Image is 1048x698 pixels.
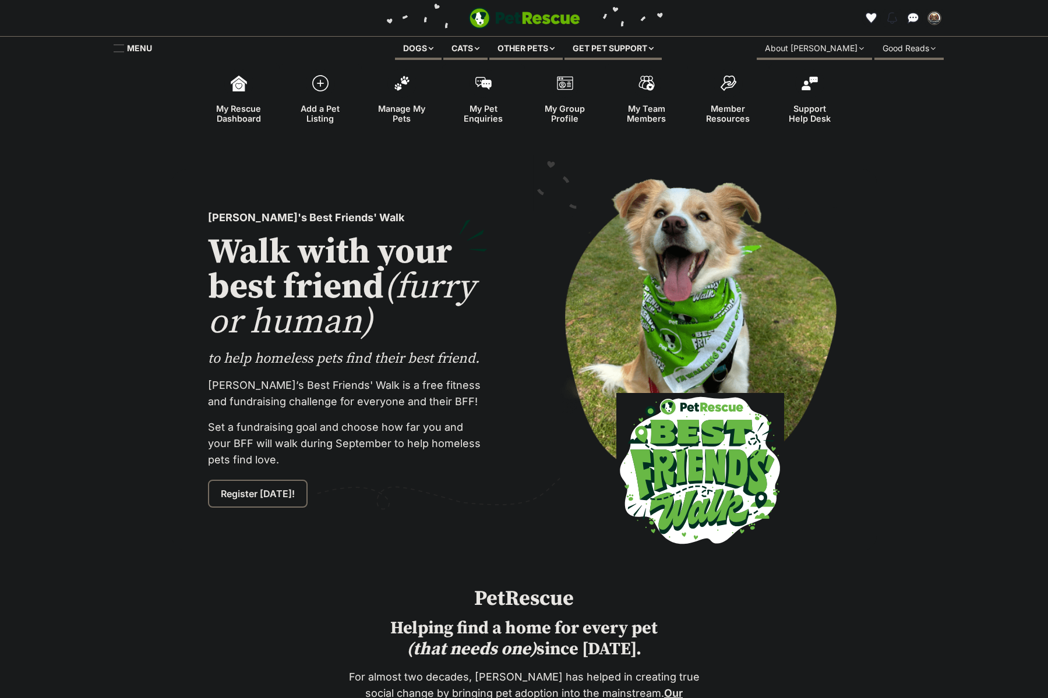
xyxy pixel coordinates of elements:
[213,104,265,123] span: My Rescue Dashboard
[720,75,736,91] img: member-resources-icon-8e73f808a243e03378d46382f2149f9095a855e16c252ad45f914b54edf8863c.svg
[784,104,836,123] span: Support Help Desk
[395,37,442,60] div: Dogs
[208,235,488,340] h2: Walk with your best friend
[443,37,488,60] div: Cats
[468,7,580,29] a: PetRescue
[862,9,944,27] ul: Account quick links
[127,43,152,53] span: Menu
[925,9,944,27] button: My account
[345,587,704,611] h1: PetRescue
[702,104,754,123] span: Member Resources
[489,37,563,60] div: Other pets
[394,76,410,91] img: manage-my-pets-icon-02211641906a0b7f246fdf0571729dbe1e7629f14944591b6c1af311fb30b64b.svg
[874,37,944,60] div: Good Reads
[904,9,923,27] a: Conversations
[564,37,662,60] div: Get pet support
[198,63,280,132] a: My Rescue Dashboard
[687,63,769,132] a: Member Resources
[468,7,580,29] img: logo-e224e6f780fb5917bec1dbf3a21bbac754714ae5b6737aabdf751b685950b380.svg
[208,210,488,226] p: [PERSON_NAME]'s Best Friends' Walk
[524,63,606,132] a: My Group Profile
[208,265,475,344] span: (furry or human)
[208,419,488,468] p: Set a fundraising goal and choose how far you and your BFF will walk during September to help hom...
[294,104,347,123] span: Add a Pet Listing
[907,12,919,24] img: chat-41dd97257d64d25036548639549fe6c8038ab92f7586957e7f3b1b290dea8141.svg
[376,104,428,123] span: Manage My Pets
[929,12,940,24] img: Natasha Boehm profile pic
[457,104,510,123] span: My Pet Enquiries
[280,63,361,132] a: Add a Pet Listing
[802,76,818,90] img: help-desk-icon-fdf02630f3aa405de69fd3d07c3f3aa587a6932b1a1747fa1d2bba05be0121f9.svg
[883,9,902,27] button: Notifications
[769,63,851,132] a: Support Help Desk
[757,37,872,60] div: About [PERSON_NAME]
[114,37,160,58] a: Menu
[221,487,295,501] span: Register [DATE]!
[620,104,673,123] span: My Team Members
[606,63,687,132] a: My Team Members
[312,75,329,91] img: add-pet-listing-icon-0afa8454b4691262ce3f59096e99ab1cd57d4a30225e0717b998d2c9b9846f56.svg
[407,638,537,660] i: (that needs one)
[862,9,881,27] a: Favourites
[345,618,704,660] h2: Helping find a home for every pet since [DATE].
[208,480,308,508] a: Register [DATE]!
[475,77,492,90] img: pet-enquiries-icon-7e3ad2cf08bfb03b45e93fb7055b45f3efa6380592205ae92323e6603595dc1f.svg
[231,75,247,91] img: dashboard-icon-eb2f2d2d3e046f16d808141f083e7271f6b2e854fb5c12c21221c1fb7104beca.svg
[887,12,897,24] img: notifications-46538b983faf8c2785f20acdc204bb7945ddae34d4c08c2a6579f10ce5e182be.svg
[539,104,591,123] span: My Group Profile
[208,349,488,368] p: to help homeless pets find their best friend.
[557,76,573,90] img: group-profile-icon-3fa3cf56718a62981997c0bc7e787c4b2cf8bcc04b72c1350f741eb67cf2f40e.svg
[361,63,443,132] a: Manage My Pets
[208,377,488,410] p: [PERSON_NAME]’s Best Friends' Walk is a free fitness and fundraising challenge for everyone and t...
[443,63,524,132] a: My Pet Enquiries
[638,76,655,91] img: team-members-icon-5396bd8760b3fe7c0b43da4ab00e1e3bb1a5d9ba89233759b79545d2d3fc5d0d.svg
